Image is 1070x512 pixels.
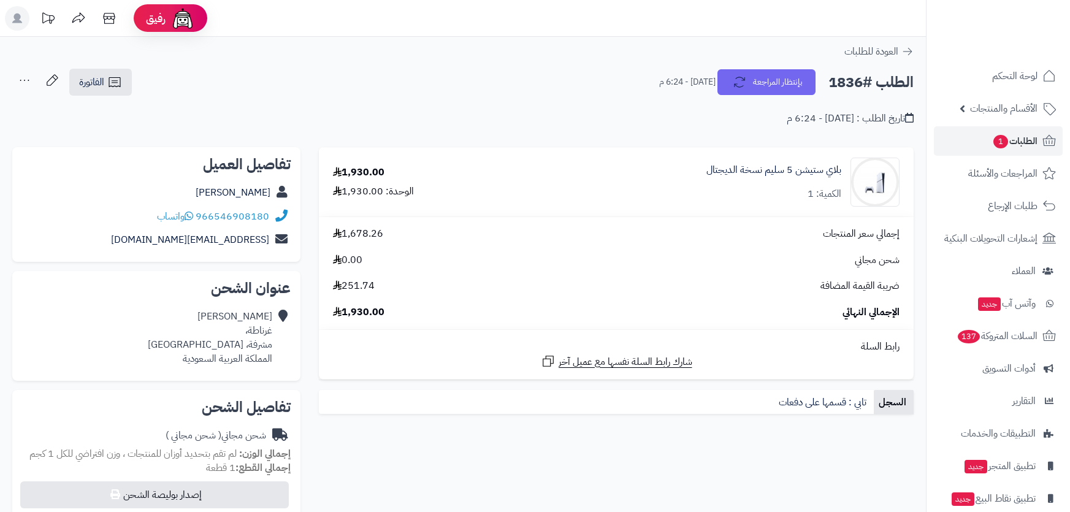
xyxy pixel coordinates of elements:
span: جديد [952,492,974,506]
a: التقارير [934,386,1063,416]
div: رابط السلة [324,340,909,354]
a: بلاي ستيشن 5 سليم نسخة الديجتال [706,163,841,177]
a: أدوات التسويق [934,354,1063,383]
span: 1,930.00 [333,305,384,319]
span: الطلبات [992,132,1038,150]
h2: تفاصيل الشحن [22,400,291,415]
a: المراجعات والأسئلة [934,159,1063,188]
span: الفاتورة [79,75,104,90]
span: ضريبة القيمة المضافة [820,279,900,293]
span: 1 [993,135,1008,148]
span: جديد [978,297,1001,311]
div: 1,930.00 [333,166,384,180]
a: 966546908180 [196,209,269,224]
a: وآتس آبجديد [934,289,1063,318]
small: 1 قطعة [206,460,291,475]
span: 1,678.26 [333,227,383,241]
a: إشعارات التحويلات البنكية [934,224,1063,253]
span: 137 [958,330,980,343]
a: العملاء [934,256,1063,286]
a: تابي : قسمها على دفعات [774,390,874,415]
img: logo-2.png [987,31,1058,57]
a: طلبات الإرجاع [934,191,1063,221]
span: إجمالي سعر المنتجات [823,227,900,241]
a: التطبيقات والخدمات [934,419,1063,448]
img: ai-face.png [170,6,195,31]
span: شحن مجاني [855,253,900,267]
span: 0.00 [333,253,362,267]
span: السلات المتروكة [957,327,1038,345]
a: الطلبات1 [934,126,1063,156]
div: الوحدة: 1,930.00 [333,185,414,199]
span: وآتس آب [977,295,1036,312]
span: التقارير [1012,392,1036,410]
button: بإنتظار المراجعة [717,69,816,95]
div: الكمية: 1 [808,187,841,201]
strong: إجمالي القطع: [235,460,291,475]
a: الفاتورة [69,69,132,96]
span: لم تقم بتحديد أوزان للمنتجات ، وزن افتراضي للكل 1 كجم [29,446,237,461]
span: جديد [965,460,987,473]
a: السلات المتروكة137 [934,321,1063,351]
h2: الطلب #1836 [828,70,914,95]
span: العودة للطلبات [844,44,898,59]
a: تحديثات المنصة [32,6,63,34]
a: واتساب [157,209,193,224]
span: تطبيق نقاط البيع [950,490,1036,507]
span: الأقسام والمنتجات [970,100,1038,117]
span: رفيق [146,11,166,26]
a: تطبيق المتجرجديد [934,451,1063,481]
a: العودة للطلبات [844,44,914,59]
a: [EMAIL_ADDRESS][DOMAIN_NAME] [111,232,269,247]
h2: تفاصيل العميل [22,157,291,172]
span: ( شحن مجاني ) [166,428,221,443]
span: لوحة التحكم [992,67,1038,85]
span: المراجعات والأسئلة [968,165,1038,182]
strong: إجمالي الوزن: [239,446,291,461]
span: شارك رابط السلة نفسها مع عميل آخر [559,355,692,369]
span: الإجمالي النهائي [843,305,900,319]
div: شحن مجاني [166,429,266,443]
a: لوحة التحكم [934,61,1063,91]
span: التطبيقات والخدمات [961,425,1036,442]
h2: عنوان الشحن [22,281,291,296]
span: طلبات الإرجاع [988,197,1038,215]
span: أدوات التسويق [982,360,1036,377]
span: تطبيق المتجر [963,457,1036,475]
span: إشعارات التحويلات البنكية [944,230,1038,247]
span: 251.74 [333,279,375,293]
div: تاريخ الطلب : [DATE] - 6:24 م [787,112,914,126]
a: [PERSON_NAME] [196,185,270,200]
a: السجل [874,390,914,415]
button: إصدار بوليصة الشحن [20,481,289,508]
img: 1703944086-51fM0CKG+HL._SL1500_-90x90.jpg [851,158,899,207]
div: [PERSON_NAME] غرناطة، مشرفة، [GEOGRAPHIC_DATA] المملكة العربية السعودية [148,310,272,365]
span: العملاء [1012,262,1036,280]
a: شارك رابط السلة نفسها مع عميل آخر [541,354,692,369]
small: [DATE] - 6:24 م [659,76,716,88]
